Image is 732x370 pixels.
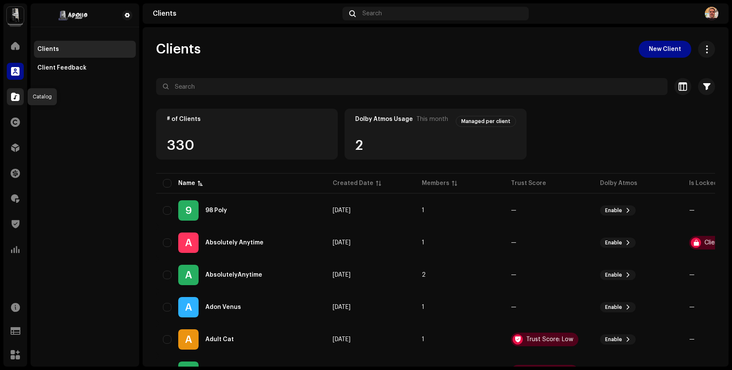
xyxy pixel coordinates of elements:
[600,302,636,312] button: Enable
[605,272,622,278] span: Enable
[333,304,351,310] span: Sep 2, 2025
[605,207,622,214] span: Enable
[416,116,448,123] span: This month
[333,336,351,342] span: Apr 1, 2025
[153,10,339,17] div: Clients
[605,336,622,343] span: Enable
[156,78,667,95] input: Search
[167,116,327,123] div: # of Clients
[37,64,87,71] div: Client Feedback
[422,179,449,188] div: Members
[178,297,199,317] div: A
[600,270,636,280] button: Enable
[205,304,241,310] div: Adon Venus
[205,272,262,278] div: AbsolutelyAnytime
[178,233,199,253] div: A
[605,239,622,246] span: Enable
[705,7,718,20] img: f0d03e39-29b2-4c72-91c6-bda04983099b
[511,240,586,246] re-a-table-badge: —
[178,200,199,221] div: 9
[600,205,636,216] button: Enable
[34,59,136,76] re-m-nav-item: Client Feedback
[605,304,622,311] span: Enable
[333,179,373,188] div: Created Date
[205,336,234,342] div: Adult Cat
[511,272,586,278] re-a-table-badge: —
[205,240,264,246] div: Absolutely Anytime
[600,238,636,248] button: Enable
[422,240,424,246] span: 1
[422,336,424,342] span: 1
[34,41,136,58] re-m-nav-item: Clients
[333,240,351,246] span: Aug 14, 2025
[333,207,351,213] span: Sep 17, 2024
[511,304,586,310] re-a-table-badge: —
[362,10,382,17] span: Search
[156,109,338,160] re-o-card-value: # of Clients
[526,336,573,342] div: Trust Score: Low
[7,7,24,24] img: 28cd5e4f-d8b3-4e3e-9048-38ae6d8d791a
[422,207,424,213] span: 1
[333,272,351,278] span: Aug 15, 2025
[178,329,199,350] div: A
[511,207,586,213] re-a-table-badge: —
[355,116,413,123] div: Dolby Atmos Usage
[37,46,59,53] div: Clients
[178,179,195,188] div: Name
[178,265,199,285] div: A
[649,41,681,58] span: New Client
[600,334,636,345] button: Enable
[461,119,510,124] span: Managed per client
[422,304,424,310] span: 1
[205,207,227,213] div: 98 Poly
[639,41,691,58] button: New Client
[422,272,426,278] span: 2
[37,10,109,20] img: 9ebff4f0-d862-46b1-b1b5-5000052d588c
[156,41,201,58] span: Clients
